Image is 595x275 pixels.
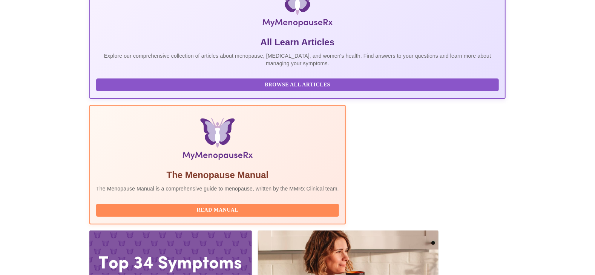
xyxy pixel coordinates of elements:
p: The Menopause Manual is a comprehensive guide to menopause, written by the MMRx Clinical team. [96,185,339,192]
button: Browse All Articles [96,78,499,92]
h5: All Learn Articles [96,36,499,48]
a: Read Manual [96,206,341,213]
a: Browse All Articles [96,81,501,88]
h5: The Menopause Manual [96,169,339,181]
span: Browse All Articles [104,80,491,90]
button: Read Manual [96,204,339,217]
img: Menopause Manual [135,118,300,163]
span: Read Manual [104,206,331,215]
p: Explore our comprehensive collection of articles about menopause, [MEDICAL_DATA], and women's hea... [96,52,499,67]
